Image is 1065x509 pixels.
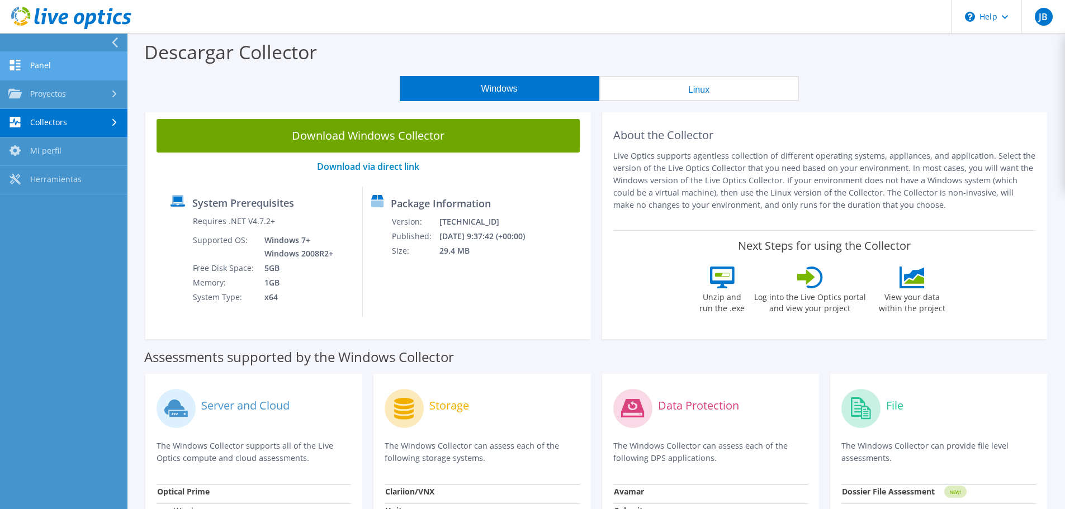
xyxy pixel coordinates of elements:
td: Version: [391,215,439,229]
td: Published: [391,229,439,244]
strong: Dossier File Assessment [842,486,935,497]
label: Descargar Collector [144,39,317,65]
td: 1GB [256,275,335,290]
label: Server and Cloud [201,400,290,411]
label: Assessments supported by the Windows Collector [144,351,454,363]
p: The Windows Collector can assess each of the following DPS applications. [613,440,808,464]
span: JB [1035,8,1053,26]
tspan: NEW! [949,489,960,495]
p: The Windows Collector can assess each of the following storage systems. [385,440,579,464]
p: The Windows Collector supports all of the Live Optics compute and cloud assessments. [157,440,351,464]
td: Size: [391,244,439,258]
td: [TECHNICAL_ID] [439,215,539,229]
p: Live Optics supports agentless collection of different operating systems, appliances, and applica... [613,150,1036,211]
a: Download via direct link [317,160,419,173]
label: Data Protection [658,400,739,411]
strong: Avamar [614,486,644,497]
button: Windows [400,76,599,101]
button: Linux [599,76,799,101]
a: Download Windows Collector [157,119,580,153]
td: [DATE] 9:37:42 (+00:00) [439,229,539,244]
label: View your data within the project [872,288,953,314]
td: Free Disk Space: [192,261,256,275]
td: x64 [256,290,335,305]
h2: About the Collector [613,129,1036,142]
label: Requires .NET V4.7.2+ [193,216,275,227]
svg: \n [965,12,975,22]
label: Storage [429,400,469,411]
td: Memory: [192,275,256,290]
label: System Prerequisites [192,197,294,208]
label: Log into the Live Optics portal and view your project [754,288,867,314]
label: File [886,400,903,411]
strong: Clariion/VNX [385,486,434,497]
td: System Type: [192,290,256,305]
td: 29.4 MB [439,244,539,258]
td: 5GB [256,261,335,275]
label: Package Information [391,198,491,209]
label: Unzip and run the .exe [697,288,748,314]
label: Next Steps for using the Collector [738,239,911,253]
p: The Windows Collector can provide file level assessments. [841,440,1036,464]
td: Supported OS: [192,233,256,261]
td: Windows 7+ Windows 2008R2+ [256,233,335,261]
strong: Optical Prime [157,486,210,497]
